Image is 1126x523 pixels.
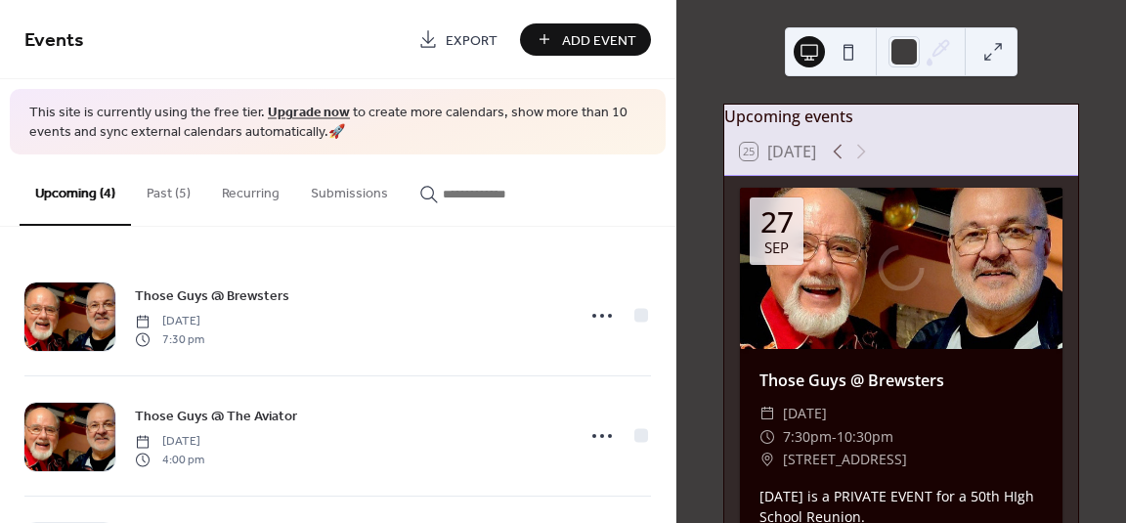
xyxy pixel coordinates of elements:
[135,405,297,427] a: Those Guys @ The Aviator
[740,369,1062,392] div: Those Guys @ Brewsters
[135,286,289,307] span: Those Guys @ Brewsters
[135,313,204,330] span: [DATE]
[760,207,794,237] div: 27
[29,104,646,142] span: This site is currently using the free tier. to create more calendars, show more than 10 events an...
[783,402,827,425] span: [DATE]
[783,448,907,471] span: [STREET_ADDRESS]
[135,433,204,451] span: [DATE]
[135,330,204,348] span: 7:30 pm
[20,154,131,226] button: Upcoming (4)
[404,23,512,56] a: Export
[268,100,350,126] a: Upgrade now
[520,23,651,56] button: Add Event
[724,105,1078,128] div: Upcoming events
[783,425,832,449] span: 7:30pm
[135,407,297,427] span: Those Guys @ The Aviator
[446,30,498,51] span: Export
[759,448,775,471] div: ​
[135,284,289,307] a: Those Guys @ Brewsters
[206,154,295,224] button: Recurring
[759,425,775,449] div: ​
[837,425,893,449] span: 10:30pm
[295,154,404,224] button: Submissions
[562,30,636,51] span: Add Event
[764,240,789,255] div: Sep
[759,402,775,425] div: ​
[131,154,206,224] button: Past (5)
[135,451,204,468] span: 4:00 pm
[24,22,84,60] span: Events
[832,425,837,449] span: -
